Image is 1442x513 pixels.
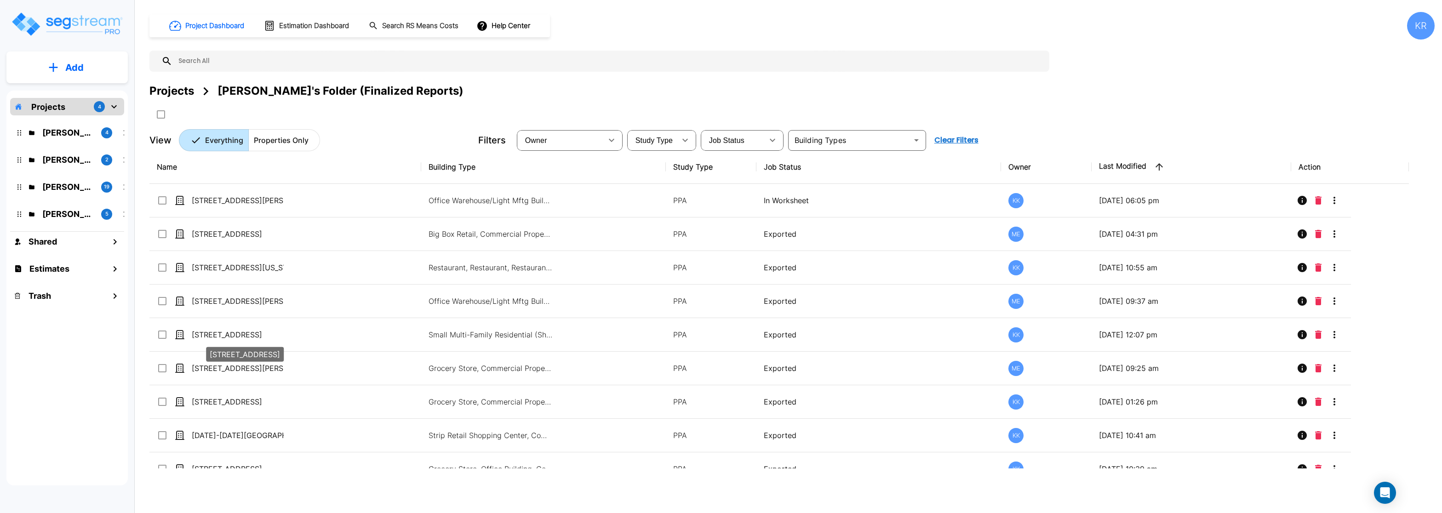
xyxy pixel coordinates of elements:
[105,129,109,137] p: 4
[1311,426,1325,445] button: Delete
[1008,428,1024,443] div: KK
[192,363,284,374] p: [STREET_ADDRESS][PERSON_NAME]
[29,235,57,248] h1: Shared
[179,129,249,151] button: Everything
[764,463,994,474] p: Exported
[429,329,553,340] p: Small Multi-Family Residential (Short Term Residential Rental), Small Multi-Family Residential Site
[703,127,763,153] div: Select
[192,195,284,206] p: [STREET_ADDRESS][PERSON_NAME]
[1293,258,1311,277] button: Info
[791,134,908,147] input: Building Types
[1293,460,1311,478] button: Info
[29,262,69,275] h1: Estimates
[1293,225,1311,243] button: Info
[673,195,749,206] p: PPA
[1099,463,1284,474] p: [DATE] 10:39 am
[149,133,172,147] p: View
[1311,191,1325,210] button: Delete
[429,463,553,474] p: Grocery Store, Office Building, Commercial Property Site
[192,463,284,474] p: [STREET_ADDRESS]
[1325,325,1344,344] button: More-Options
[1099,296,1284,307] p: [DATE] 09:37 am
[1099,363,1284,374] p: [DATE] 09:25 am
[31,101,65,113] p: Projects
[166,16,249,36] button: Project Dashboard
[105,210,109,218] p: 5
[279,21,349,31] h1: Estimation Dashboard
[1325,258,1344,277] button: More-Options
[192,262,284,273] p: [STREET_ADDRESS][US_STATE]
[1325,426,1344,445] button: More-Options
[149,83,194,99] div: Projects
[429,430,553,441] p: Strip Retail Shopping Center, Commercial Property Site
[192,228,284,239] p: [STREET_ADDRESS]
[205,135,243,146] p: Everything
[98,103,101,111] p: 4
[42,208,94,220] p: Jon's Folder
[65,61,84,74] p: Add
[1325,292,1344,310] button: More-Options
[1099,329,1284,340] p: [DATE] 12:07 pm
[709,137,744,144] span: Job Status
[756,150,1001,184] th: Job Status
[429,296,553,307] p: Office Warehouse/Light Mftg Building, Commercial Property Site
[1311,393,1325,411] button: Delete
[421,150,666,184] th: Building Type
[429,228,553,239] p: Big Box Retail, Commercial Property Site
[42,154,94,166] p: M.E. Folder
[1008,462,1024,477] div: KK
[1311,225,1325,243] button: Delete
[429,195,553,206] p: Office Warehouse/Light Mftg Building, Commercial Property Site
[764,363,994,374] p: Exported
[1311,258,1325,277] button: Delete
[104,183,109,191] p: 19
[764,296,994,307] p: Exported
[910,134,923,147] button: Open
[1293,426,1311,445] button: Info
[152,105,170,124] button: SelectAll
[931,131,982,149] button: Clear Filters
[1311,460,1325,478] button: Delete
[1311,359,1325,377] button: Delete
[635,137,673,144] span: Study Type
[192,329,284,340] p: [STREET_ADDRESS]
[1293,359,1311,377] button: Info
[382,21,458,31] h1: Search RS Means Costs
[1008,394,1024,410] div: KK
[1291,150,1409,184] th: Action
[1008,294,1024,309] div: ME
[248,129,320,151] button: Properties Only
[1311,325,1325,344] button: Delete
[764,430,994,441] p: Exported
[210,349,280,360] p: [STREET_ADDRESS]
[217,83,463,99] div: [PERSON_NAME]'s Folder (Finalized Reports)
[6,54,128,81] button: Add
[1099,195,1284,206] p: [DATE] 06:05 pm
[673,463,749,474] p: PPA
[673,262,749,273] p: PPA
[42,181,94,193] p: Kristina's Folder (Finalized Reports)
[365,17,463,35] button: Search RS Means Costs
[42,126,94,139] p: Karina's Folder
[1311,292,1325,310] button: Delete
[1092,150,1291,184] th: Last Modified
[764,329,994,340] p: Exported
[429,262,553,273] p: Restaurant, Restaurant, Restaurant, Restaurant, Commercial Property Site
[629,127,676,153] div: Select
[1099,228,1284,239] p: [DATE] 04:31 pm
[1325,460,1344,478] button: More-Options
[29,290,51,302] h1: Trash
[666,150,756,184] th: Study Type
[11,11,123,37] img: Logo
[192,296,284,307] p: [STREET_ADDRESS][PERSON_NAME]
[254,135,309,146] p: Properties Only
[1325,225,1344,243] button: More-Options
[764,262,994,273] p: Exported
[429,363,553,374] p: Grocery Store, Commercial Property Site
[673,329,749,340] p: PPA
[179,129,320,151] div: Platform
[172,51,1045,72] input: Search All
[1099,262,1284,273] p: [DATE] 10:55 am
[1325,359,1344,377] button: More-Options
[475,17,534,34] button: Help Center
